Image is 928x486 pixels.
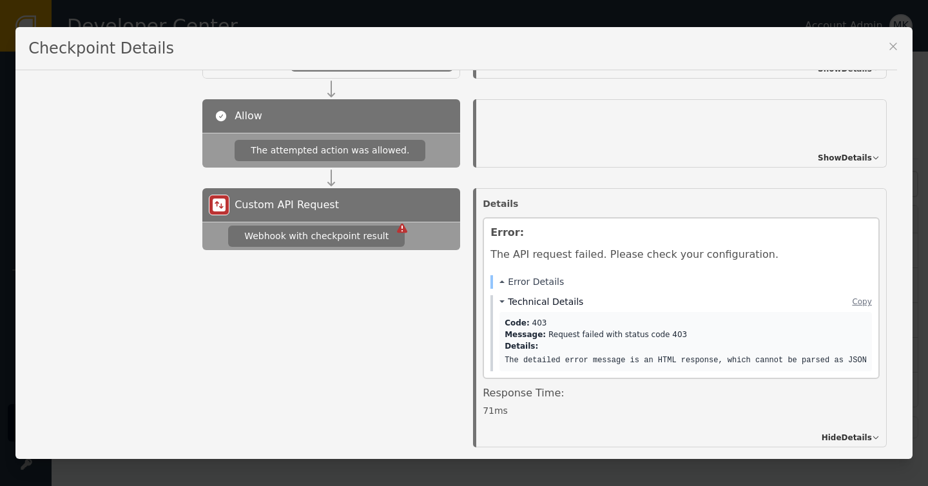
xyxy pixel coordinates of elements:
[235,197,339,213] span: Custom API Request
[235,108,262,124] span: Allow
[483,197,880,211] div: Details
[505,355,867,366] pre: The detailed error message is an HTML response, which cannot be parsed as JSON
[505,342,538,351] strong: Details:
[852,296,871,307] button: Copy
[505,329,867,340] div: Request failed with status code 403
[483,404,880,418] div: 71 ms
[499,275,564,289] button: Error Details
[505,318,530,327] strong: Code:
[490,240,872,262] div: The API request failed. Please check your configuration.
[244,229,389,243] div: Webhook with checkpoint result
[490,226,524,238] span: Error:
[483,385,880,404] div: Response Time:
[235,140,425,161] div: The attempted action was allowed.
[822,432,872,443] span: Hide Details
[499,295,583,309] button: Technical Details
[505,317,867,329] div: 403
[505,330,546,339] strong: Message:
[818,152,872,164] span: Show Details
[15,27,897,70] div: Checkpoint Details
